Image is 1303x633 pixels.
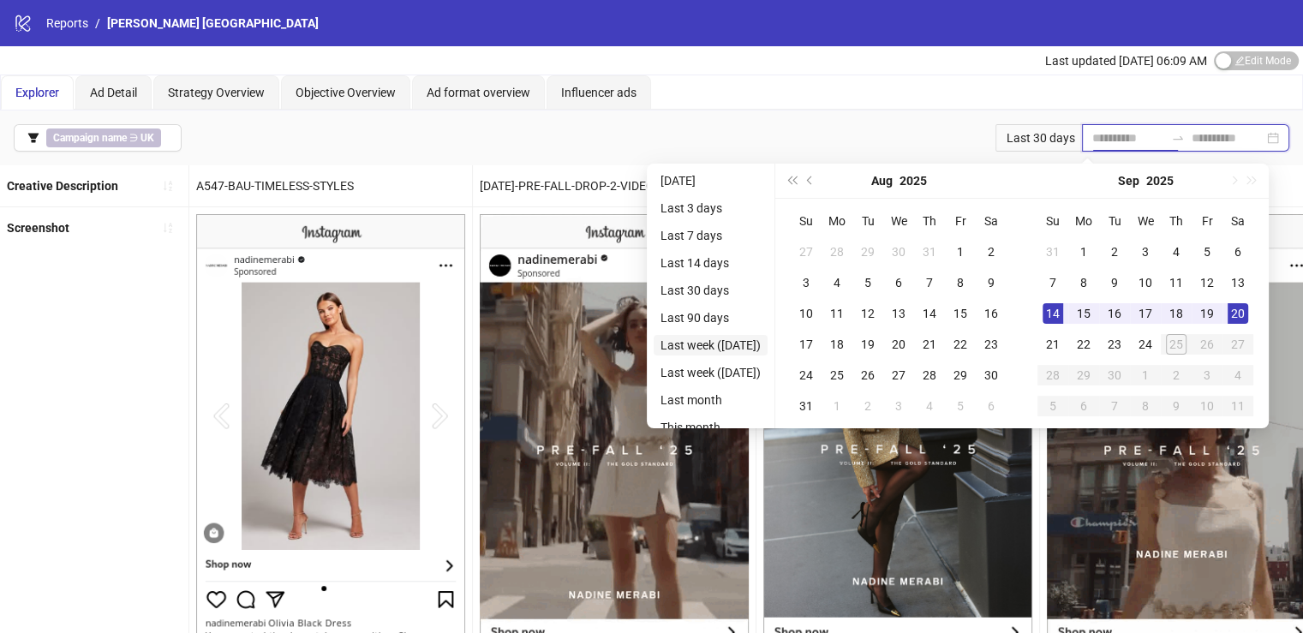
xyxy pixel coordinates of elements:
b: Creative Description [7,179,118,193]
span: filter [27,132,39,144]
td: 2025-09-16 [1099,298,1130,329]
th: Th [1161,206,1192,236]
li: Last month [654,390,768,410]
div: 15 [950,303,971,324]
button: Previous month (PageUp) [801,164,820,198]
td: 2025-08-03 [791,267,822,298]
div: 23 [981,334,1001,355]
div: 3 [1197,365,1217,385]
div: 28 [919,365,940,385]
span: Ad format overview [427,86,530,99]
li: Last 7 days [654,225,768,246]
td: 2025-09-04 [914,391,945,421]
td: 2025-09-18 [1161,298,1192,329]
li: Last week ([DATE]) [654,362,768,383]
td: 2025-07-30 [883,236,914,267]
div: 28 [1043,365,1063,385]
th: Sa [1222,206,1253,236]
td: 2025-09-11 [1161,267,1192,298]
span: ∋ [46,128,161,147]
th: Su [791,206,822,236]
div: 29 [950,365,971,385]
td: 2025-07-27 [791,236,822,267]
td: 2025-08-11 [822,298,852,329]
td: 2025-08-31 [1037,236,1068,267]
td: 2025-09-03 [883,391,914,421]
td: 2025-08-27 [883,360,914,391]
div: 2 [1166,365,1186,385]
div: 7 [1043,272,1063,293]
td: 2025-09-01 [1068,236,1099,267]
div: 16 [1104,303,1125,324]
td: 2025-10-01 [1130,360,1161,391]
td: 2025-08-20 [883,329,914,360]
li: / [95,14,100,33]
th: We [883,206,914,236]
td: 2025-09-19 [1192,298,1222,329]
span: Influencer ads [561,86,637,99]
td: 2025-10-06 [1068,391,1099,421]
th: Mo [822,206,852,236]
div: 26 [1197,334,1217,355]
div: 7 [919,272,940,293]
div: 11 [1228,396,1248,416]
div: 5 [950,396,971,416]
td: 2025-07-28 [822,236,852,267]
td: 2025-08-10 [791,298,822,329]
th: Sa [976,206,1007,236]
td: 2025-08-17 [791,329,822,360]
td: 2025-08-19 [852,329,883,360]
div: 4 [1228,365,1248,385]
td: 2025-08-12 [852,298,883,329]
div: 4 [827,272,847,293]
td: 2025-08-16 [976,298,1007,329]
td: 2025-09-05 [1192,236,1222,267]
td: 2025-08-02 [976,236,1007,267]
div: 4 [1166,242,1186,262]
div: 5 [1043,396,1063,416]
td: 2025-10-08 [1130,391,1161,421]
td: 2025-10-09 [1161,391,1192,421]
div: 6 [1073,396,1094,416]
div: 19 [858,334,878,355]
b: UK [140,132,154,144]
button: Choose a year [1146,164,1174,198]
td: 2025-10-10 [1192,391,1222,421]
div: 15 [1073,303,1094,324]
li: Last week ([DATE]) [654,335,768,355]
div: 7 [1104,396,1125,416]
td: 2025-08-24 [791,360,822,391]
div: 14 [919,303,940,324]
td: 2025-08-26 [852,360,883,391]
div: 8 [1073,272,1094,293]
div: 27 [1228,334,1248,355]
span: Strategy Overview [168,86,265,99]
td: 2025-08-22 [945,329,976,360]
div: 14 [1043,303,1063,324]
div: 5 [1197,242,1217,262]
span: sort-ascending [162,180,174,192]
th: Th [914,206,945,236]
th: Su [1037,206,1068,236]
td: 2025-10-11 [1222,391,1253,421]
div: 6 [981,396,1001,416]
span: Ad Detail [90,86,137,99]
div: 10 [1197,396,1217,416]
td: 2025-10-02 [1161,360,1192,391]
td: 2025-08-13 [883,298,914,329]
td: 2025-08-21 [914,329,945,360]
div: 28 [827,242,847,262]
td: 2025-09-21 [1037,329,1068,360]
li: Last 30 days [654,280,768,301]
div: 4 [919,396,940,416]
div: 18 [827,334,847,355]
div: 10 [1135,272,1156,293]
div: 19 [1197,303,1217,324]
td: 2025-09-06 [976,391,1007,421]
button: Campaign name ∋ UK [14,124,182,152]
td: 2025-09-07 [1037,267,1068,298]
div: 10 [796,303,816,324]
td: 2025-08-01 [945,236,976,267]
div: 9 [1104,272,1125,293]
td: 2025-09-12 [1192,267,1222,298]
